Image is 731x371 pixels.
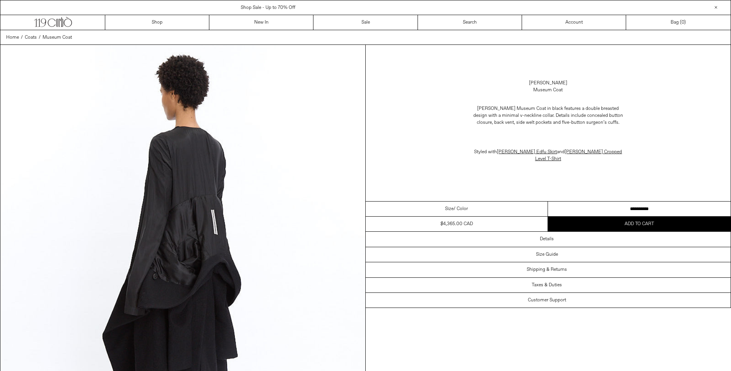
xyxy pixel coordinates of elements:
[522,15,626,30] a: Account
[527,267,567,272] h3: Shipping & Returns
[528,297,566,303] h3: Customer Support
[471,101,625,130] p: [PERSON_NAME] Museum Coat in black features a double breasted design with a minimal v-neckline co...
[209,15,313,30] a: New In
[454,205,468,212] span: / Color
[25,34,37,41] a: Coats
[474,149,622,162] span: Styled with and
[313,15,418,30] a: Sale
[536,252,558,257] h3: Size Guide
[533,87,563,94] div: Museum Coat
[548,217,731,231] button: Add to cart
[241,5,295,11] a: Shop Sale - Up to 70% Off
[625,221,654,227] span: Add to cart
[21,34,23,41] span: /
[532,282,562,288] h3: Taxes & Duties
[39,34,41,41] span: /
[535,149,622,162] a: [PERSON_NAME] Cropped Level T-Shirt
[681,19,686,26] span: )
[497,149,557,155] a: [PERSON_NAME] Edfu Skirt
[681,19,684,26] span: 0
[6,34,19,41] a: Home
[626,15,730,30] a: Bag ()
[445,205,454,212] span: Size
[43,34,72,41] a: Museum Coat
[540,236,554,242] h3: Details
[418,15,522,30] a: Search
[105,15,209,30] a: Shop
[529,80,567,87] a: [PERSON_NAME]
[440,221,473,227] div: $4,365.00 CAD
